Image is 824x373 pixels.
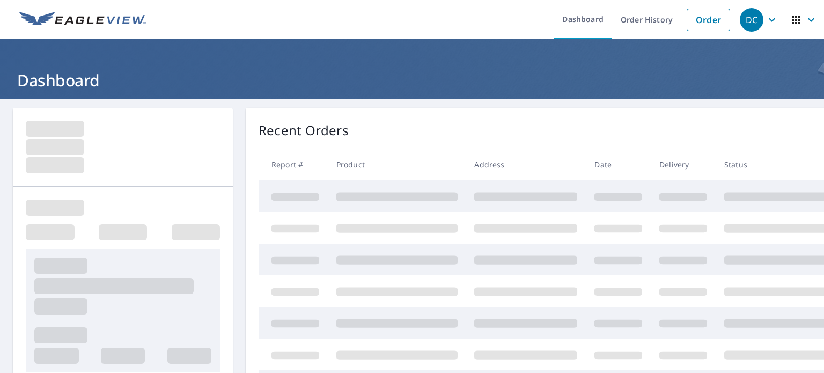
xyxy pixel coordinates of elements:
[586,149,651,180] th: Date
[687,9,730,31] a: Order
[259,121,349,140] p: Recent Orders
[13,69,811,91] h1: Dashboard
[466,149,586,180] th: Address
[19,12,146,28] img: EV Logo
[651,149,716,180] th: Delivery
[740,8,763,32] div: DC
[259,149,328,180] th: Report #
[328,149,466,180] th: Product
